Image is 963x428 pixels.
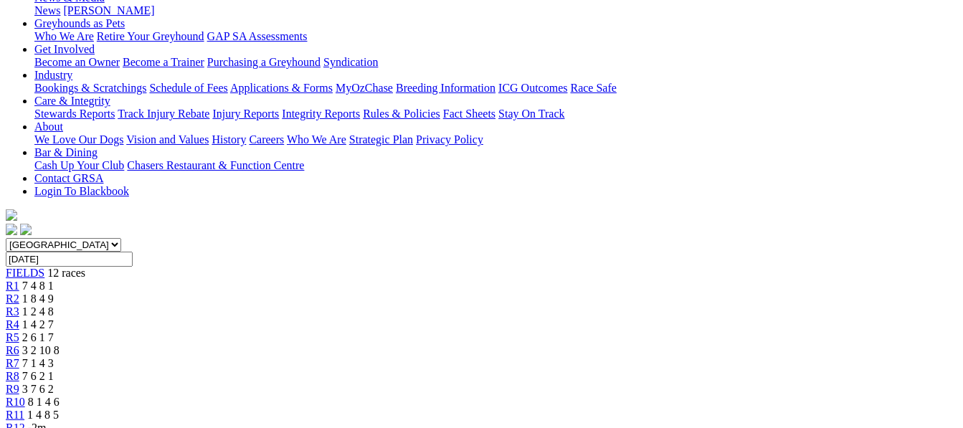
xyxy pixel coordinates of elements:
a: Vision and Values [126,133,209,146]
div: Care & Integrity [34,108,957,120]
span: 1 4 2 7 [22,318,54,330]
a: R5 [6,331,19,343]
span: 7 4 8 1 [22,280,54,292]
a: R3 [6,305,19,318]
a: Industry [34,69,72,81]
a: Bar & Dining [34,146,98,158]
div: Industry [34,82,957,95]
a: Fact Sheets [443,108,495,120]
span: 2 6 1 7 [22,331,54,343]
a: Become a Trainer [123,56,204,68]
a: R9 [6,383,19,395]
a: Careers [249,133,284,146]
span: 1 2 4 8 [22,305,54,318]
a: About [34,120,63,133]
a: Race Safe [570,82,616,94]
a: Greyhounds as Pets [34,17,125,29]
img: twitter.svg [20,224,32,235]
span: 1 8 4 9 [22,293,54,305]
a: Breeding Information [396,82,495,94]
a: R4 [6,318,19,330]
a: R7 [6,357,19,369]
span: 1 4 8 5 [27,409,59,421]
span: 12 races [47,267,85,279]
a: R11 [6,409,24,421]
a: R2 [6,293,19,305]
div: Get Involved [34,56,957,69]
span: 3 7 6 2 [22,383,54,395]
a: Login To Blackbook [34,185,129,197]
a: Who We Are [287,133,346,146]
a: Applications & Forms [230,82,333,94]
a: Care & Integrity [34,95,110,107]
a: We Love Our Dogs [34,133,123,146]
a: Privacy Policy [416,133,483,146]
div: News & Media [34,4,957,17]
div: Bar & Dining [34,159,957,172]
a: Stewards Reports [34,108,115,120]
a: Strategic Plan [349,133,413,146]
a: Bookings & Scratchings [34,82,146,94]
a: Rules & Policies [363,108,440,120]
a: Integrity Reports [282,108,360,120]
div: About [34,133,957,146]
span: 7 6 2 1 [22,370,54,382]
a: ICG Outcomes [498,82,567,94]
a: History [212,133,246,146]
a: R1 [6,280,19,292]
a: Retire Your Greyhound [97,30,204,42]
a: Stay On Track [498,108,564,120]
a: News [34,4,60,16]
a: R6 [6,344,19,356]
a: [PERSON_NAME] [63,4,154,16]
a: Get Involved [34,43,95,55]
div: Greyhounds as Pets [34,30,957,43]
a: FIELDS [6,267,44,279]
a: Purchasing a Greyhound [207,56,321,68]
a: MyOzChase [336,82,393,94]
a: Track Injury Rebate [118,108,209,120]
img: logo-grsa-white.png [6,209,17,221]
a: Who We Are [34,30,94,42]
a: Contact GRSA [34,172,103,184]
a: Syndication [323,56,378,68]
span: 7 1 4 3 [22,357,54,369]
a: Become an Owner [34,56,120,68]
span: 8 1 4 6 [28,396,60,408]
a: Injury Reports [212,108,279,120]
img: facebook.svg [6,224,17,235]
a: R10 [6,396,25,408]
span: 3 2 10 8 [22,344,60,356]
a: R8 [6,370,19,382]
a: Chasers Restaurant & Function Centre [127,159,304,171]
a: GAP SA Assessments [207,30,308,42]
a: Schedule of Fees [149,82,227,94]
a: Cash Up Your Club [34,159,124,171]
input: Select date [6,252,133,267]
